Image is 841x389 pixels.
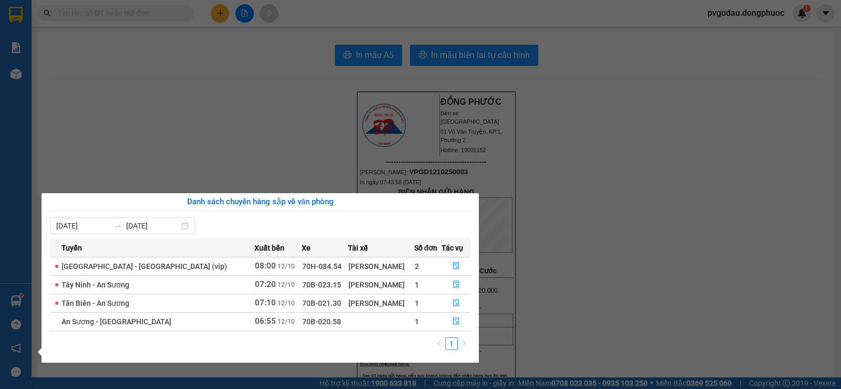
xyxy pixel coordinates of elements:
[255,280,276,289] span: 07:20
[56,220,109,232] input: Từ ngày
[348,297,413,309] div: [PERSON_NAME]
[453,317,460,326] span: file-done
[442,258,470,275] button: file-done
[61,262,227,271] span: [GEOGRAPHIC_DATA] - [GEOGRAPHIC_DATA] (vip)
[453,299,460,307] span: file-done
[61,299,129,307] span: Tân Biên - An Sương
[458,337,470,350] button: right
[302,299,341,307] span: 70B-021.30
[415,299,419,307] span: 1
[53,67,111,75] span: VPGD1210250003
[28,57,129,65] span: -----------------------------------------
[278,318,295,325] span: 12/10
[442,295,470,312] button: file-done
[23,76,64,83] span: 07:43:58 [DATE]
[114,222,122,230] span: swap-right
[83,6,144,15] strong: ĐỒNG PHƯỚC
[446,338,457,350] a: 1
[415,281,419,289] span: 1
[442,313,470,330] button: file-done
[255,298,276,307] span: 07:10
[461,340,467,346] span: right
[50,196,470,208] div: Danh sách chuyến hàng sắp về văn phòng
[4,6,50,53] img: logo
[61,281,129,289] span: Tây Ninh - An Sương
[302,281,341,289] span: 70B-023.15
[414,242,438,254] span: Số đơn
[433,337,445,350] li: Previous Page
[415,262,419,271] span: 2
[114,222,122,230] span: to
[3,76,64,83] span: In ngày:
[436,340,442,346] span: left
[453,281,460,289] span: file-done
[255,316,276,326] span: 06:55
[278,263,295,270] span: 12/10
[254,242,284,254] span: Xuất bến
[302,317,341,326] span: 70B-020.58
[278,300,295,307] span: 12/10
[453,262,460,271] span: file-done
[302,262,342,271] span: 70H-084.54
[348,279,413,291] div: [PERSON_NAME]
[458,337,470,350] li: Next Page
[83,17,141,30] span: Bến xe [GEOGRAPHIC_DATA]
[348,261,413,272] div: [PERSON_NAME]
[433,337,445,350] button: left
[278,281,295,288] span: 12/10
[442,242,463,254] span: Tác vụ
[302,242,311,254] span: Xe
[126,220,179,232] input: Đến ngày
[348,242,368,254] span: Tài xế
[3,68,111,74] span: [PERSON_NAME]:
[61,242,82,254] span: Tuyến
[255,261,276,271] span: 08:00
[61,317,171,326] span: An Sương - [GEOGRAPHIC_DATA]
[83,47,129,53] span: Hotline: 19001152
[442,276,470,293] button: file-done
[83,32,145,45] span: 01 Võ Văn Truyện, KP.1, Phường 2
[445,337,458,350] li: 1
[415,317,419,326] span: 1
